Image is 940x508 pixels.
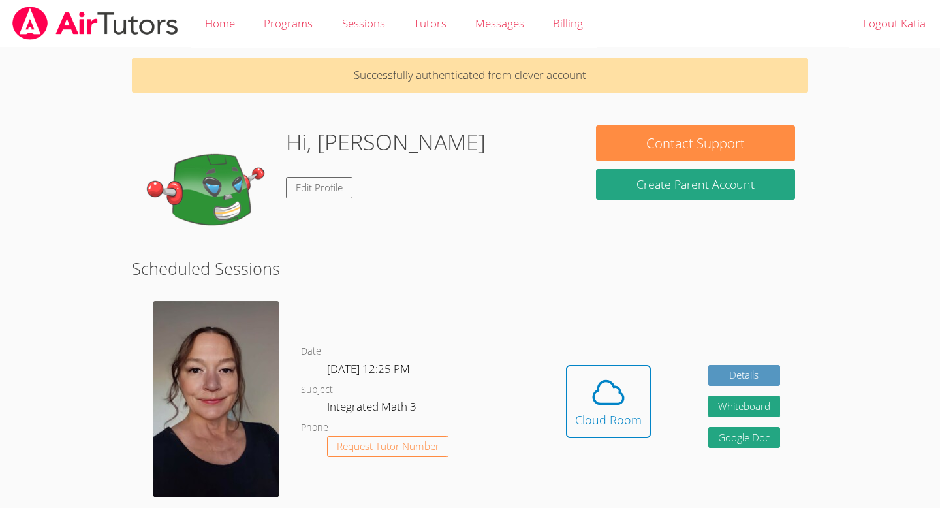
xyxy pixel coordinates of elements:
[286,177,352,198] a: Edit Profile
[145,125,275,256] img: default.png
[475,16,524,31] span: Messages
[596,169,794,200] button: Create Parent Account
[153,301,279,497] img: Dalton%202024.jpg
[286,125,486,159] h1: Hi, [PERSON_NAME]
[337,441,439,451] span: Request Tutor Number
[566,365,651,438] button: Cloud Room
[301,382,333,398] dt: Subject
[11,7,180,40] img: airtutors_banner-c4298cdbf04f3fff15de1276eac7730deb9818008684d7c2e4769d2f7ddbe033.png
[132,256,809,281] h2: Scheduled Sessions
[708,427,780,449] a: Google Doc
[301,343,321,360] dt: Date
[301,420,328,436] dt: Phone
[708,365,780,387] a: Details
[708,396,780,417] button: Whiteboard
[132,58,809,93] p: Successfully authenticated from clever account
[575,411,642,429] div: Cloud Room
[327,398,419,420] dd: Integrated Math 3
[596,125,794,161] button: Contact Support
[327,436,449,458] button: Request Tutor Number
[327,361,410,376] span: [DATE] 12:25 PM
